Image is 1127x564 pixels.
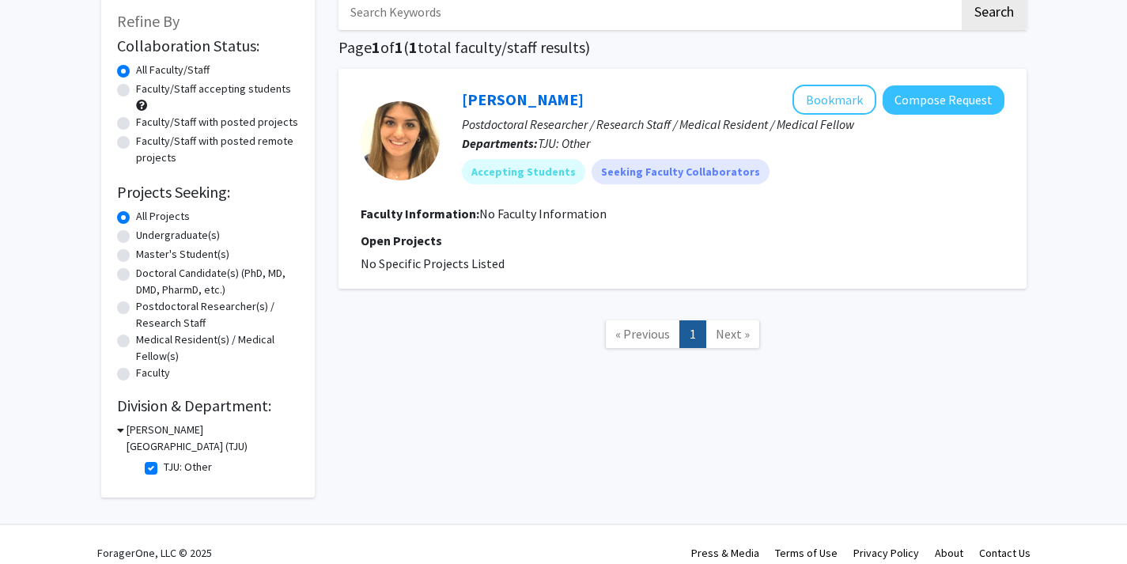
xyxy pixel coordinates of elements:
span: No Faculty Information [479,206,607,221]
a: Terms of Use [775,546,838,560]
span: TJU: Other [538,135,590,151]
label: Medical Resident(s) / Medical Fellow(s) [136,331,299,365]
h3: [PERSON_NAME][GEOGRAPHIC_DATA] (TJU) [127,422,299,455]
label: Postdoctoral Researcher(s) / Research Staff [136,298,299,331]
span: « Previous [615,326,670,342]
nav: Page navigation [338,305,1027,369]
a: Previous Page [605,320,680,348]
iframe: Chat [12,493,67,552]
label: Faculty [136,365,170,381]
label: Faculty/Staff with posted projects [136,114,298,131]
button: Add Rhea Kanwar to Bookmarks [792,85,876,115]
span: 1 [409,37,418,57]
b: Faculty Information: [361,206,479,221]
a: 1 [679,320,706,348]
h2: Collaboration Status: [117,36,299,55]
b: Departments: [462,135,538,151]
h1: Page of ( total faculty/staff results) [338,38,1027,57]
h2: Projects Seeking: [117,183,299,202]
a: [PERSON_NAME] [462,89,584,109]
a: Next Page [705,320,760,348]
label: Doctoral Candidate(s) (PhD, MD, DMD, PharmD, etc.) [136,265,299,298]
mat-chip: Accepting Students [462,159,585,184]
label: Faculty/Staff with posted remote projects [136,133,299,166]
a: About [935,546,963,560]
label: Faculty/Staff accepting students [136,81,291,97]
span: 1 [372,37,380,57]
span: Refine By [117,11,180,31]
label: Master's Student(s) [136,246,229,263]
button: Compose Request to Rhea Kanwar [883,85,1004,115]
p: Open Projects [361,231,1004,250]
span: 1 [395,37,403,57]
a: Press & Media [691,546,759,560]
mat-chip: Seeking Faculty Collaborators [592,159,770,184]
label: All Faculty/Staff [136,62,210,78]
label: All Projects [136,208,190,225]
span: Next » [716,326,750,342]
label: Undergraduate(s) [136,227,220,244]
h2: Division & Department: [117,396,299,415]
p: Postdoctoral Researcher / Research Staff / Medical Resident / Medical Fellow [462,115,1004,134]
label: TJU: Other [164,459,212,475]
a: Privacy Policy [853,546,919,560]
a: Contact Us [979,546,1031,560]
span: No Specific Projects Listed [361,256,505,271]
